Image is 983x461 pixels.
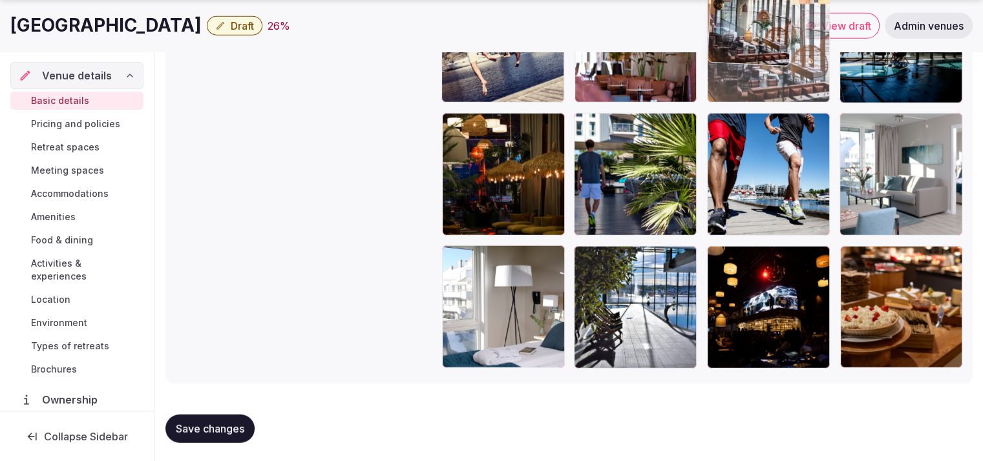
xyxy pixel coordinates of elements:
a: Activities & experiences [10,254,143,285]
a: Brochures [10,360,143,378]
div: stromstad-spa-resort-room-resort-suite-living-room_P.jpg [840,113,962,236]
span: Food & dining [31,234,93,247]
span: Save changes [176,422,244,435]
a: View draft [798,13,880,39]
div: stromstad-spa-resort-bubbles-beats-bar-lounge-evening_P.jpg [707,246,829,369]
div: stromstad-spa-resort-restaurant-maritimus-buffet-dessert_P.jpg [840,246,963,369]
a: Ownership [10,386,143,413]
span: Brochures [31,363,77,376]
span: Amenities [31,210,76,223]
a: Types of retreats [10,337,143,355]
div: stromstad-spa-resort-flow-spa-pool-relax_P.jpg [574,246,697,369]
span: Ownership [42,392,103,407]
button: Save changes [165,415,255,443]
span: Collapse Sidebar [44,430,128,443]
a: Basic details [10,92,143,110]
a: Admin venues [885,13,973,39]
span: Pricing and policies [31,118,120,130]
button: Collapse Sidebar [10,422,143,451]
span: Environment [31,316,87,329]
a: Retreat spaces [10,138,143,156]
a: Location [10,291,143,309]
span: Meeting spaces [31,164,104,177]
div: stromstad-spa-resort-recreation-running-walking_P.jpg [707,113,829,236]
span: View draft [821,19,871,32]
span: Types of retreats [31,340,109,353]
span: Admin venues [894,19,964,32]
span: Venue details [42,68,112,83]
a: Accommodations [10,185,143,203]
a: Amenities [10,208,143,226]
span: Basic details [31,94,89,107]
a: Pricing and policies [10,115,143,133]
div: 26 % [268,18,290,34]
a: Meeting spaces [10,161,143,179]
h1: [GEOGRAPHIC_DATA] [10,13,202,38]
span: Location [31,293,70,306]
a: Environment [10,314,143,332]
span: Retreat spaces [31,141,100,154]
a: Food & dining [10,231,143,249]
button: Draft [207,16,262,36]
div: stromstad-spa-resort-room-resort-suite-bedroom_P.jpg [442,245,564,368]
div: stromstad-spa-resort-recreation-resort-lifestyle_P.jpg [574,113,697,236]
span: Draft [231,19,254,32]
button: 26% [268,18,290,34]
span: Accommodations [31,187,109,200]
span: Activities & experiences [31,257,138,283]
div: stromstad-spa-resort-lounge-bar-evening_P.jpg [442,113,564,236]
